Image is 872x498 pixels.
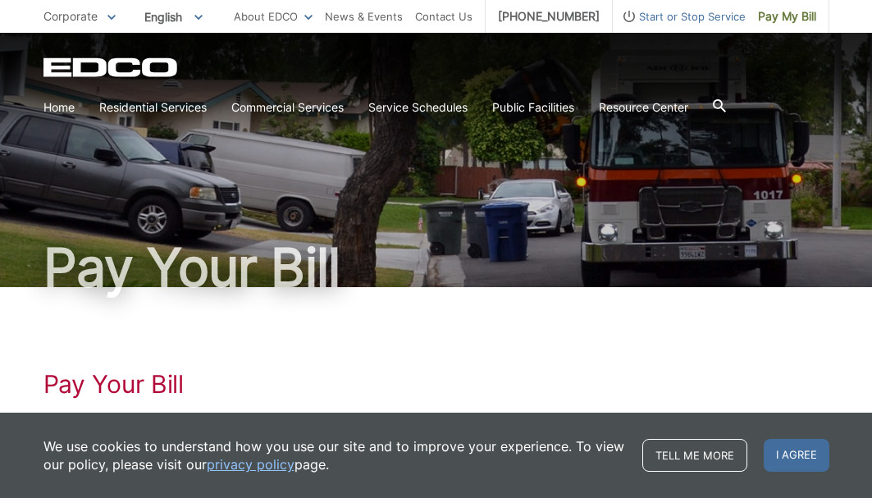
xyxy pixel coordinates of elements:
[599,98,688,117] a: Resource Center
[43,57,180,77] a: EDCD logo. Return to the homepage.
[231,98,344,117] a: Commercial Services
[43,437,626,473] p: We use cookies to understand how you use our site and to improve your experience. To view our pol...
[325,7,403,25] a: News & Events
[207,455,294,473] a: privacy policy
[43,98,75,117] a: Home
[764,439,829,472] span: I agree
[132,3,215,30] span: English
[642,439,747,472] a: Tell me more
[43,369,829,399] h1: Pay Your Bill
[43,241,829,294] h1: Pay Your Bill
[758,7,816,25] span: Pay My Bill
[415,7,473,25] a: Contact Us
[234,7,313,25] a: About EDCO
[99,98,207,117] a: Residential Services
[368,98,468,117] a: Service Schedules
[492,98,574,117] a: Public Facilities
[43,9,98,23] span: Corporate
